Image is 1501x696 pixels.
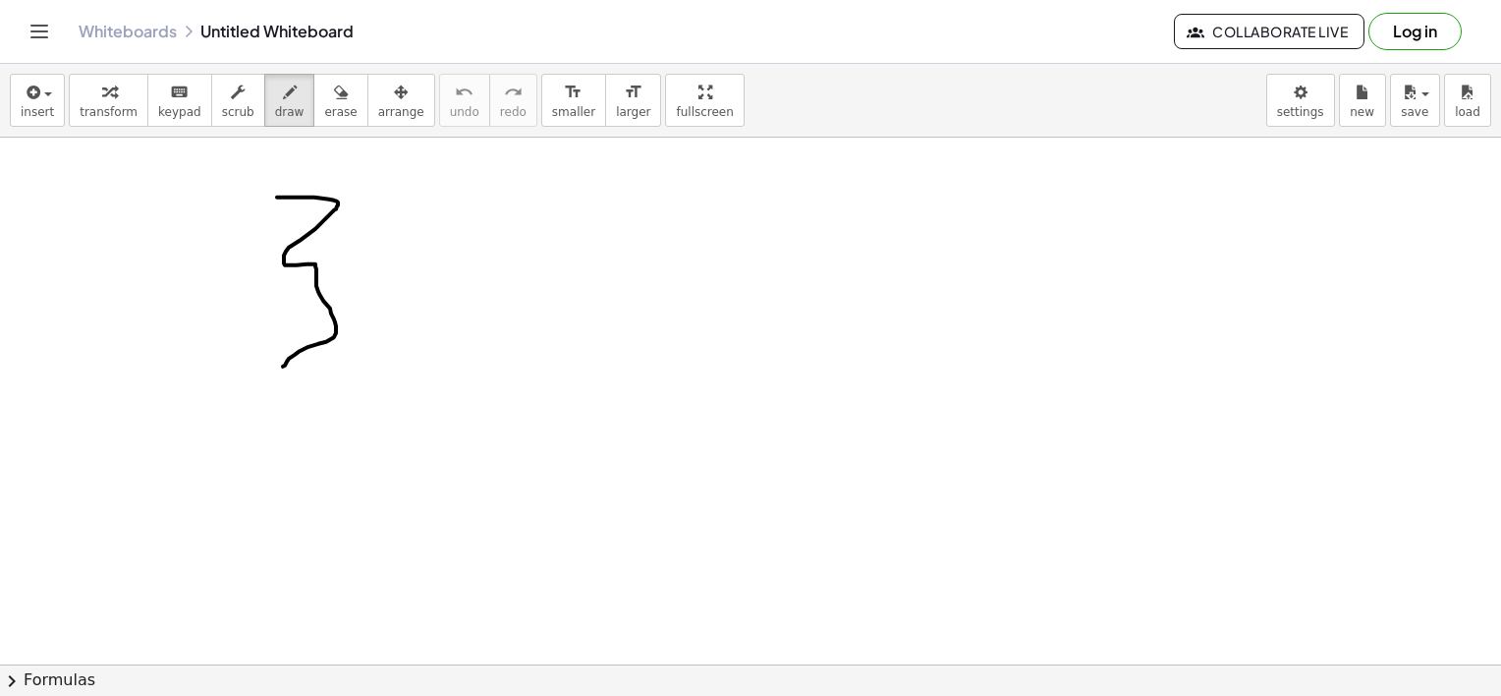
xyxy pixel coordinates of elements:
button: Collaborate Live [1174,14,1364,49]
button: draw [264,74,315,127]
span: erase [324,105,357,119]
button: Log in [1368,13,1462,50]
button: erase [313,74,367,127]
span: undo [450,105,479,119]
i: undo [455,81,473,104]
button: keyboardkeypad [147,74,212,127]
button: format_sizesmaller [541,74,606,127]
span: arrange [378,105,424,119]
span: fullscreen [676,105,733,119]
span: keypad [158,105,201,119]
span: Collaborate Live [1191,23,1348,40]
span: draw [275,105,305,119]
i: redo [504,81,523,104]
i: keyboard [170,81,189,104]
span: smaller [552,105,595,119]
button: undoundo [439,74,490,127]
button: redoredo [489,74,537,127]
button: transform [69,74,148,127]
span: insert [21,105,54,119]
button: Toggle navigation [24,16,55,47]
button: fullscreen [665,74,744,127]
a: Whiteboards [79,22,177,41]
span: save [1401,105,1428,119]
span: new [1350,105,1374,119]
button: scrub [211,74,265,127]
button: insert [10,74,65,127]
button: load [1444,74,1491,127]
span: settings [1277,105,1324,119]
button: format_sizelarger [605,74,661,127]
span: load [1455,105,1480,119]
span: transform [80,105,138,119]
span: larger [616,105,650,119]
button: new [1339,74,1386,127]
span: scrub [222,105,254,119]
i: format_size [624,81,642,104]
button: arrange [367,74,435,127]
button: settings [1266,74,1335,127]
button: save [1390,74,1440,127]
i: format_size [564,81,583,104]
span: redo [500,105,527,119]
